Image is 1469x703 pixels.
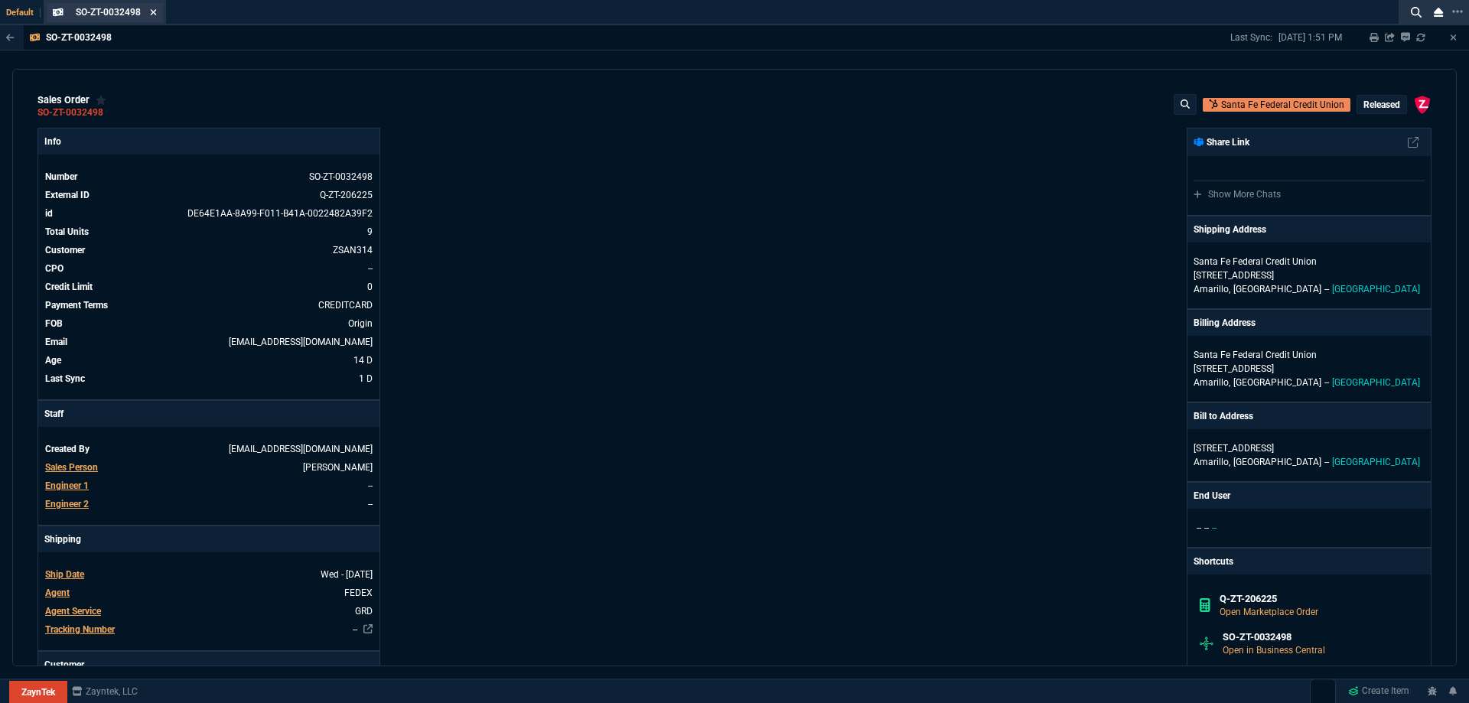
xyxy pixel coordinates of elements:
[44,316,373,331] tr: undefined
[229,337,373,347] span: twarzecha@santafefcu.com
[1223,631,1419,643] h6: SO-ZT-0032498
[367,226,373,237] span: 9
[44,585,373,600] tr: undefined
[353,355,373,366] span: 9/23/25 => 7:00 PM
[45,245,85,255] span: Customer
[348,318,373,329] span: Origin
[1220,605,1419,619] p: Open Marketplace Order
[1405,3,1428,21] nx-icon: Search
[1223,643,1419,657] p: Open in Business Central
[150,7,157,19] nx-icon: Close Tab
[333,245,373,255] a: ZSAN314
[44,261,373,276] tr: undefined
[45,355,61,366] span: Age
[1230,31,1278,44] p: Last Sync:
[44,604,373,619] tr: undefined
[44,298,373,313] tr: undefined
[45,318,63,329] span: FOB
[37,94,106,106] div: sales order
[1233,377,1321,388] span: [GEOGRAPHIC_DATA]
[37,112,103,114] a: SO-ZT-0032498
[1278,31,1342,44] p: [DATE] 1:51 PM
[368,480,373,491] span: --
[1204,522,1209,533] span: --
[1194,189,1281,200] a: Show More Chats
[1203,98,1350,112] a: Open Customer in hubSpot
[38,129,379,155] p: Info
[353,624,357,635] a: --
[44,441,373,457] tr: undefined
[44,169,373,184] tr: See Marketplace Order
[45,226,89,237] span: Total Units
[1194,284,1230,295] span: Amarillo,
[187,208,373,219] span: See Marketplace Order
[38,526,379,552] p: Shipping
[44,622,373,637] tr: undefined
[1194,223,1266,236] p: Shipping Address
[229,444,373,454] span: TINY@FORNIDA.COM
[368,263,373,274] a: --
[1194,489,1230,503] p: End User
[44,242,373,258] tr: undefined
[1332,457,1420,467] span: [GEOGRAPHIC_DATA]
[1194,269,1425,282] p: [STREET_ADDRESS]
[344,587,373,598] span: FEDEX
[303,462,373,473] span: ROSS
[318,300,373,311] span: CREDITCARD
[1194,409,1253,423] p: Bill to Address
[320,190,373,200] a: See Marketplace Order
[44,334,373,350] tr: twarzecha@santafefcu.com
[1194,135,1249,149] p: Share Link
[1194,441,1425,455] p: [STREET_ADDRESS]
[45,569,84,580] span: Ship Date
[44,224,373,239] tr: undefined
[45,337,67,347] span: Email
[45,300,108,311] span: Payment Terms
[96,94,106,106] div: Add to Watchlist
[1233,457,1321,467] span: [GEOGRAPHIC_DATA]
[1324,377,1329,388] span: --
[76,7,141,18] span: SO-ZT-0032498
[38,401,379,427] p: Staff
[45,373,85,384] span: Last Sync
[45,282,93,292] span: Credit Limit
[46,31,112,44] p: SO-ZT-0032498
[1194,362,1425,376] p: [STREET_ADDRESS]
[309,171,373,182] span: See Marketplace Order
[1212,522,1217,533] span: --
[44,353,373,368] tr: 9/23/25 => 7:00 PM
[1324,457,1329,467] span: --
[1194,377,1230,388] span: Amarillo,
[1187,548,1431,574] p: Shortcuts
[45,444,90,454] span: Created By
[45,171,77,182] span: Number
[6,32,15,43] nx-icon: Back to Table
[44,279,373,295] tr: undefined
[44,460,373,475] tr: undefined
[1332,377,1420,388] span: [GEOGRAPHIC_DATA]
[44,567,373,582] tr: undefined
[45,208,53,219] span: id
[1194,255,1340,269] p: Santa Fe Federal Credit Union
[1194,348,1340,362] p: Santa Fe Federal Credit Union
[321,569,373,580] span: 2025-10-01T00:00:00.000Z
[359,373,373,384] span: 10/6/25 => 1:51 PM
[1194,316,1256,330] p: Billing Address
[1220,593,1419,605] h6: Q-ZT-206225
[1452,5,1463,19] nx-icon: Open New Tab
[44,187,373,203] tr: See Marketplace Order
[1233,284,1321,295] span: [GEOGRAPHIC_DATA]
[45,263,64,274] span: CPO
[1197,522,1201,533] span: --
[1194,457,1230,467] span: Amarillo,
[44,371,373,386] tr: 10/6/25 => 1:51 PM
[367,282,373,292] span: 0
[1332,284,1420,295] span: [GEOGRAPHIC_DATA]
[44,206,373,221] tr: See Marketplace Order
[67,685,142,698] a: msbcCompanyName
[6,8,41,18] span: Default
[1342,680,1415,703] a: Create Item
[38,652,379,678] p: Customer
[1221,98,1344,112] p: Santa Fe Federal Credit Union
